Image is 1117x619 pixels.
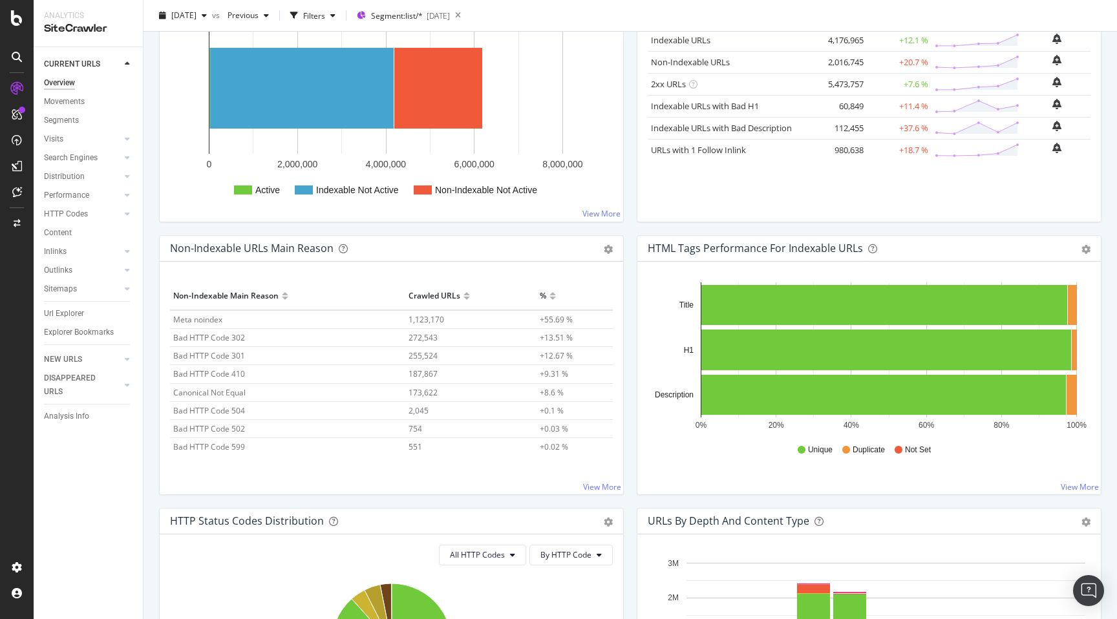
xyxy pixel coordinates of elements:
div: Crawled URLs [409,286,460,306]
td: +11.4 % [867,95,931,117]
a: Sitemaps [44,282,121,296]
span: 187,867 [409,368,438,379]
span: +0.1 % [540,405,564,416]
td: +12.1 % [867,29,931,52]
div: URLs by Depth and Content Type [648,514,809,527]
span: +8.6 % [540,387,564,398]
td: 60,849 [815,95,867,117]
text: Active [255,185,280,195]
span: Bad HTTP Code 599 [173,441,245,452]
button: Previous [222,5,274,26]
div: Overview [44,76,75,90]
td: 2,016,745 [815,51,867,73]
span: Previous [222,10,259,21]
text: 0% [696,421,707,430]
a: URLs with 1 Follow Inlink [651,144,746,156]
div: bell-plus [1052,77,1061,87]
span: Bad HTTP Code 504 [173,405,245,416]
div: [DATE] [427,10,450,21]
div: Performance [44,189,89,202]
a: Segments [44,114,134,127]
text: 3M [668,559,679,568]
text: Title [679,300,694,309]
div: bell-plus [1052,99,1061,109]
td: +7.6 % [867,73,931,95]
span: vs [212,10,222,21]
div: gear [1081,518,1090,527]
span: +0.03 % [540,423,568,434]
td: 112,455 [815,117,867,139]
a: 2xx URLs [651,78,686,90]
div: bell-plus [1052,121,1061,131]
div: % [540,286,546,306]
div: Outlinks [44,264,72,277]
span: Bad HTTP Code 301 [173,350,245,361]
a: Performance [44,189,121,202]
a: CURRENT URLS [44,58,121,71]
text: 80% [994,421,1009,430]
text: 100% [1067,421,1087,430]
span: +9.31 % [540,368,568,379]
span: +0.02 % [540,441,568,452]
div: Search Engines [44,151,98,165]
span: By HTTP Code [540,549,591,560]
a: HTTP Codes [44,207,121,221]
div: Content [44,226,72,240]
span: All HTTP Codes [450,549,505,560]
div: Distribution [44,170,85,184]
div: Visits [44,132,63,146]
div: Non-Indexable Main Reason [173,286,279,306]
a: Search Engines [44,151,121,165]
div: bell-plus [1052,55,1061,65]
span: 272,543 [409,332,438,343]
a: DISAPPEARED URLS [44,372,121,399]
button: [DATE] [154,5,212,26]
div: Filters [303,10,325,21]
a: Analysis Info [44,410,134,423]
span: Duplicate [853,445,885,456]
a: Explorer Bookmarks [44,326,134,339]
td: 4,176,965 [815,29,867,52]
span: 754 [409,423,422,434]
text: Non-Indexable Not Active [435,185,537,195]
a: View More [582,208,621,219]
div: Open Intercom Messenger [1073,575,1104,606]
span: 1,123,170 [409,314,444,325]
a: Url Explorer [44,307,134,320]
span: Segment: list/* [371,10,423,21]
span: 255,524 [409,350,438,361]
a: Indexable URLs [651,34,710,46]
td: +20.7 % [867,51,931,73]
div: HTML Tags Performance for Indexable URLs [648,242,863,255]
a: NEW URLS [44,353,121,366]
a: Outlinks [44,264,121,277]
text: 4,000,000 [366,159,406,169]
text: 2M [668,593,679,602]
a: View More [583,481,621,492]
button: Filters [285,5,341,26]
text: Description [655,390,694,399]
div: A chart. [648,282,1090,432]
text: 40% [844,421,859,430]
span: Meta noindex [173,314,222,325]
text: H1 [684,346,694,355]
button: Segment:list/*[DATE] [352,5,450,26]
div: bell-plus [1052,143,1061,153]
div: DISAPPEARED URLS [44,372,109,399]
div: bell-plus [1052,34,1061,44]
span: Unique [808,445,833,456]
div: CURRENT URLS [44,58,100,71]
div: gear [604,518,613,527]
text: 6,000,000 [454,159,495,169]
span: +13.51 % [540,332,573,343]
div: Inlinks [44,245,67,258]
button: All HTTP Codes [439,545,526,565]
text: 20% [769,421,784,430]
a: Visits [44,132,121,146]
span: Bad HTTP Code 302 [173,332,245,343]
span: +12.67 % [540,350,573,361]
td: 5,473,757 [815,73,867,95]
div: SiteCrawler [44,21,133,36]
div: gear [1081,245,1090,254]
a: Content [44,226,134,240]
